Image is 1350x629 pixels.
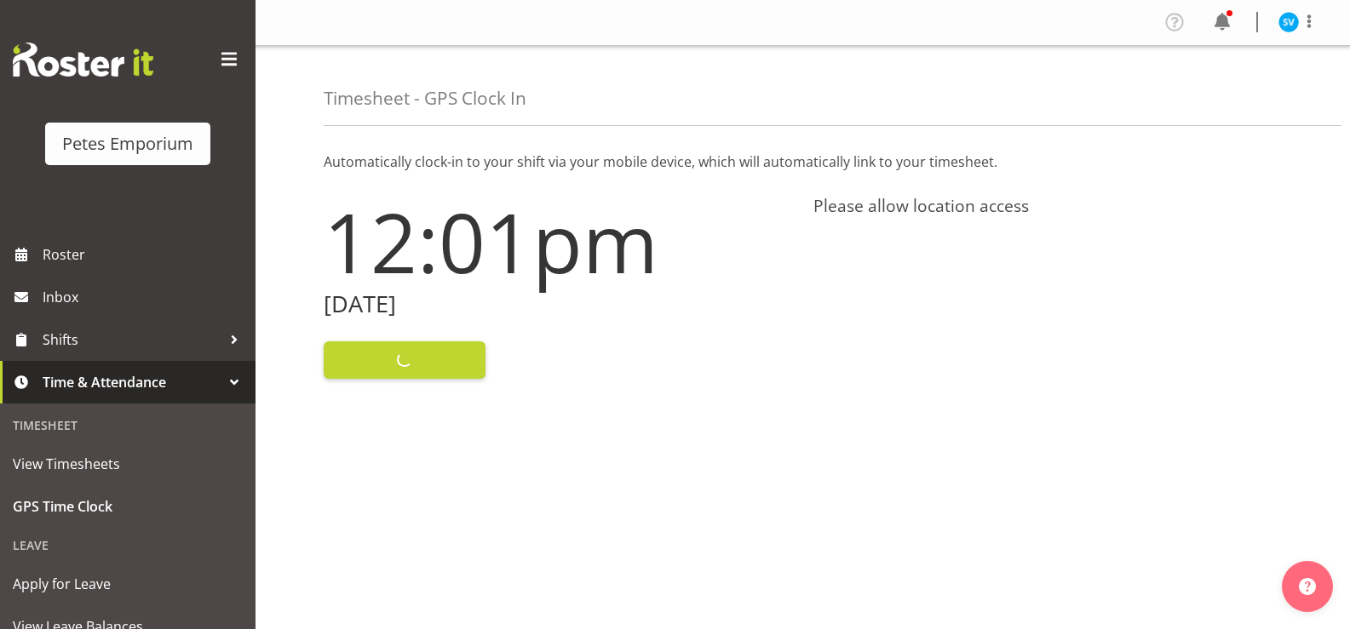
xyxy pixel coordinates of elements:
[13,451,243,477] span: View Timesheets
[1299,578,1316,595] img: help-xxl-2.png
[1278,12,1299,32] img: sasha-vandervalk6911.jpg
[62,131,193,157] div: Petes Emporium
[13,43,153,77] img: Rosterit website logo
[13,571,243,597] span: Apply for Leave
[43,242,247,267] span: Roster
[324,152,1282,172] p: Automatically clock-in to your shift via your mobile device, which will automatically link to you...
[4,443,251,485] a: View Timesheets
[4,528,251,563] div: Leave
[43,369,221,395] span: Time & Attendance
[4,563,251,605] a: Apply for Leave
[813,196,1283,216] h4: Please allow location access
[4,408,251,443] div: Timesheet
[13,494,243,519] span: GPS Time Clock
[324,196,793,288] h1: 12:01pm
[324,291,793,317] h2: [DATE]
[324,89,526,108] h4: Timesheet - GPS Clock In
[43,284,247,310] span: Inbox
[4,485,251,528] a: GPS Time Clock
[43,327,221,352] span: Shifts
